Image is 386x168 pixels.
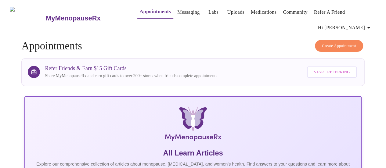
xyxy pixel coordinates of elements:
a: Refer a Friend [314,8,345,16]
h3: Refer Friends & Earn $15 Gift Cards [45,65,217,72]
a: MyMenopauseRx [45,8,125,29]
button: Create Appointment [315,40,363,52]
a: Messaging [177,8,200,16]
span: Start Referring [314,69,350,76]
a: Community [283,8,308,16]
button: Community [280,6,310,18]
img: MyMenopauseRx Logo [81,107,305,143]
a: Uploads [227,8,245,16]
a: Appointments [140,7,171,16]
h3: MyMenopauseRx [46,14,101,22]
button: Appointments [137,5,173,19]
button: Hi [PERSON_NAME] [316,22,375,34]
button: Labs [204,6,223,18]
button: Start Referring [307,66,356,78]
h4: Appointments [21,40,364,52]
p: Share MyMenopauseRx and earn gift cards to over 200+ stores when friends complete appointments [45,73,217,79]
img: MyMenopauseRx Logo [10,7,45,30]
a: Labs [208,8,218,16]
a: Medications [251,8,276,16]
span: Create Appointment [322,42,356,49]
button: Uploads [225,6,247,18]
button: Refer a Friend [312,6,348,18]
h5: All Learn Articles [30,148,356,158]
a: Start Referring [305,63,358,81]
button: Medications [248,6,279,18]
span: Hi [PERSON_NAME] [318,23,372,32]
button: Messaging [175,6,202,18]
